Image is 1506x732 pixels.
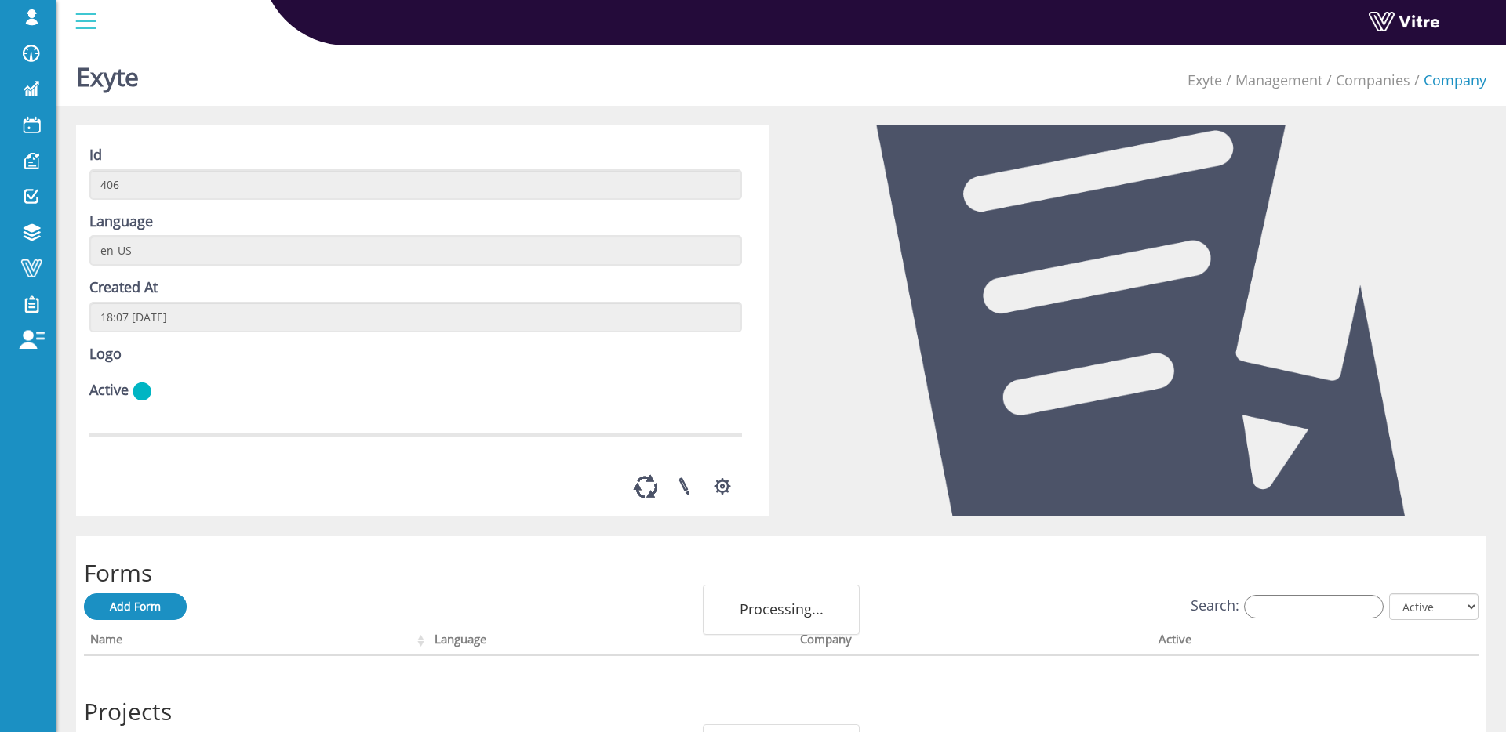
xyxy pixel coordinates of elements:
a: Add Form [84,593,187,620]
th: Language [428,627,794,657]
li: Company [1410,71,1486,91]
label: Active [89,380,129,400]
label: Id [89,145,102,165]
label: Language [89,212,153,232]
h2: Forms [84,560,1479,585]
div: Processing... [703,585,860,635]
label: Logo [89,344,122,364]
th: Active [1152,627,1412,657]
h1: Exyte [76,39,139,106]
span: Add Form [110,599,161,614]
th: Name [84,627,428,657]
a: Companies [1336,71,1410,89]
label: Search: [1191,595,1384,618]
input: Search: [1244,595,1384,618]
label: Created At [89,277,158,298]
img: yes [133,382,151,401]
a: Exyte [1188,71,1222,89]
li: Management [1222,71,1322,91]
th: Company [794,627,1152,657]
h2: Projects [84,698,1479,724]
